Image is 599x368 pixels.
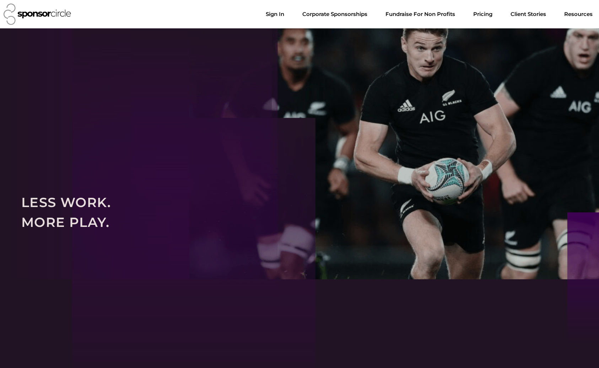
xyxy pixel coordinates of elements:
a: Resources [558,7,598,21]
a: Fundraise For Non ProfitsMenu Toggle [380,7,461,21]
nav: Menu [260,7,598,21]
a: Client Stories [505,7,552,21]
a: Sign In [260,7,290,21]
h2: LESS WORK. MORE PLAY. [21,193,578,232]
a: Corporate SponsorshipsMenu Toggle [297,7,373,21]
img: Sponsor Circle logo [4,4,71,25]
a: Pricing [468,7,498,21]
